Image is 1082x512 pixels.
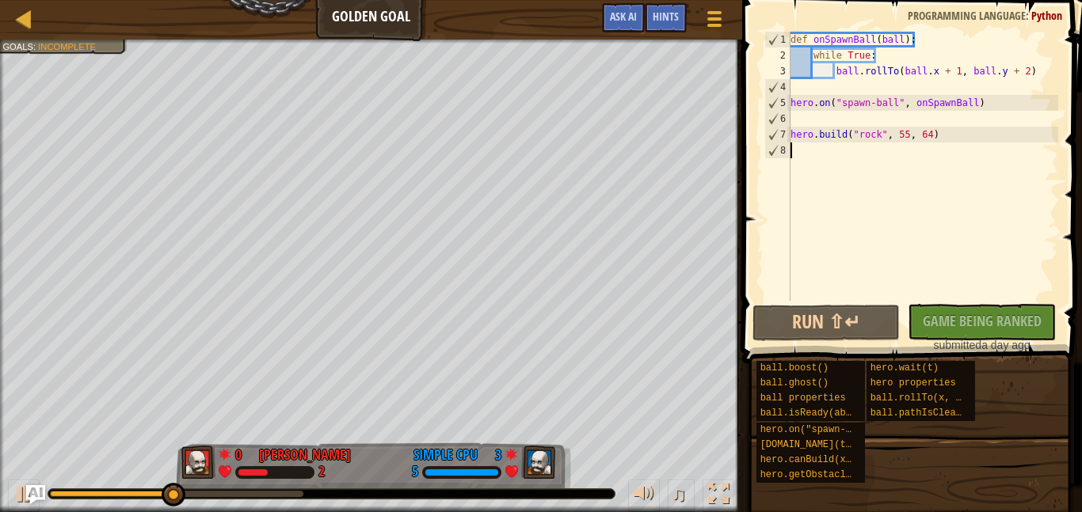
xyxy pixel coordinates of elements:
div: Simple CPU [413,445,478,465]
span: ball.isReady(ability) [760,408,880,419]
span: : [33,41,38,51]
span: Programming language [908,8,1026,23]
span: Hints [653,9,679,24]
div: 2 [764,47,791,63]
span: hero.getObstacleAt(x, y) [760,469,897,480]
div: [PERSON_NAME] [259,445,351,465]
span: ball.boost() [760,362,829,374]
div: 4 [765,79,791,95]
div: a day ago [916,337,1048,353]
span: Python [1031,8,1062,23]
button: Adjust volume [628,480,660,512]
div: 3 [764,63,791,79]
span: ball.pathIsClear(x, y) [871,408,996,419]
span: Incomplete [38,41,96,51]
span: ball.ghost() [760,377,829,389]
div: 1 [765,32,791,47]
span: ♫ [671,482,687,506]
button: Run ⇧↵ [752,305,901,341]
span: Ask AI [610,9,637,24]
span: ball.rollTo(x, y) [871,393,967,404]
img: thang_avatar_frame.png [181,446,216,479]
span: ball properties [760,393,846,404]
span: : [1026,8,1031,23]
img: thang_avatar_frame.png [521,446,556,479]
button: Show game menu [695,3,734,40]
div: 5 [765,95,791,111]
div: 3 [486,445,501,459]
span: hero.wait(t) [871,362,939,374]
div: 8 [765,142,791,158]
span: [DOMAIN_NAME](type, x, y) [760,439,903,450]
span: hero.canBuild(x, y) [760,454,869,465]
span: hero properties [871,377,956,389]
span: Goals [2,41,33,51]
span: submitted [933,339,981,351]
div: 0 [235,445,251,459]
button: Ask AI [602,3,645,32]
div: 6 [765,111,791,127]
button: ♫ [668,480,695,512]
button: Toggle fullscreen [703,480,734,512]
button: Ask AI [26,485,45,504]
button: Ctrl + P: Play [8,480,40,512]
span: hero.on("spawn-ball", f) [760,424,897,435]
div: 7 [765,127,791,142]
div: 5 [412,465,418,480]
div: 2 [318,465,325,480]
